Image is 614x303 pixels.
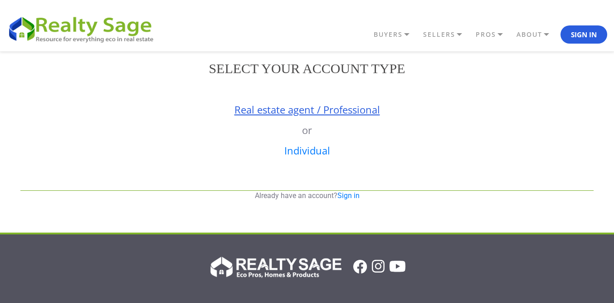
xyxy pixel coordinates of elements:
a: Real estate agent / Professional [234,103,380,116]
a: PROS [473,27,514,42]
a: SELLERS [421,27,473,42]
button: Sign In [560,25,607,44]
a: Sign in [337,191,360,200]
a: BUYERS [371,27,421,42]
img: Realty Sage Logo [209,254,341,279]
a: Individual [284,144,330,157]
p: Already have an account? [20,191,594,201]
div: or [14,90,600,181]
img: REALTY SAGE [7,14,161,44]
h2: Select your account type [14,60,600,77]
a: ABOUT [514,27,560,42]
